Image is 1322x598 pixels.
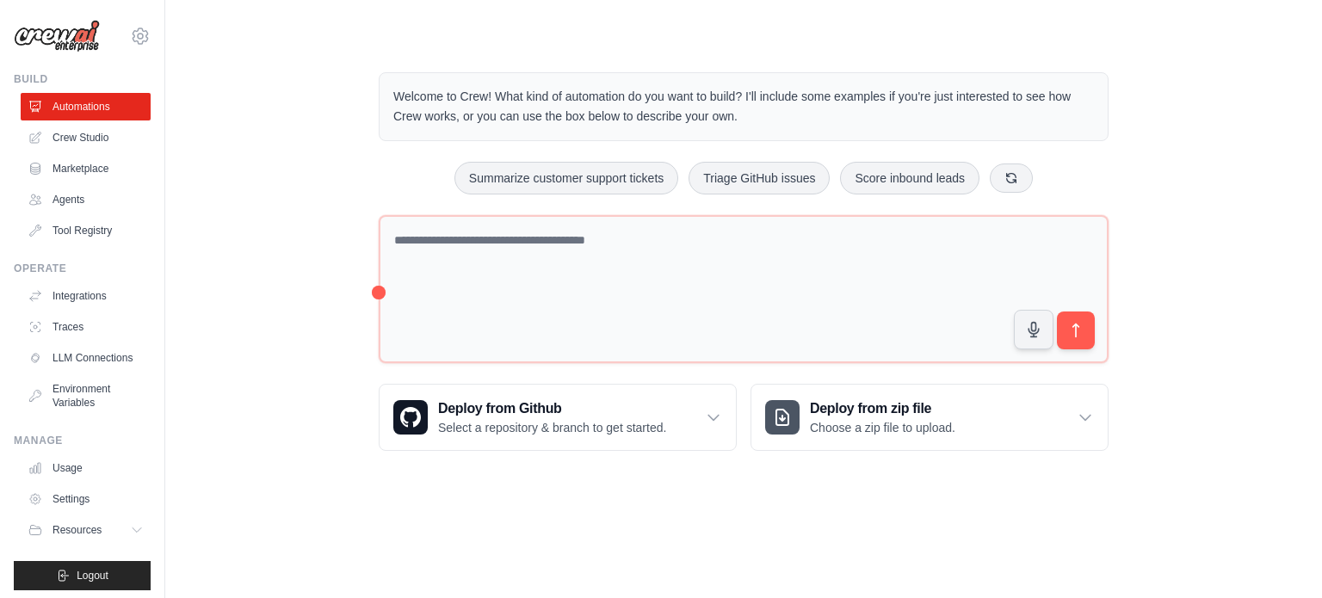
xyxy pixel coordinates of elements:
a: Crew Studio [21,124,151,151]
span: Logout [77,569,108,583]
a: Settings [21,485,151,513]
button: Resources [21,516,151,544]
a: Tool Registry [21,217,151,244]
span: Resources [53,523,102,537]
a: Environment Variables [21,375,151,416]
a: Usage [21,454,151,482]
div: Build [14,72,151,86]
a: Traces [21,313,151,341]
p: Select a repository & branch to get started. [438,419,666,436]
a: Marketplace [21,155,151,182]
p: Choose a zip file to upload. [810,419,955,436]
p: Welcome to Crew! What kind of automation do you want to build? I'll include some examples if you'... [393,87,1094,126]
button: Summarize customer support tickets [454,162,678,194]
a: Integrations [21,282,151,310]
a: Agents [21,186,151,213]
img: Logo [14,20,100,52]
div: Manage [14,434,151,447]
button: Logout [14,561,151,590]
div: Operate [14,262,151,275]
a: Automations [21,93,151,120]
button: Score inbound leads [840,162,979,194]
h3: Deploy from zip file [810,398,955,419]
a: LLM Connections [21,344,151,372]
h3: Deploy from Github [438,398,666,419]
button: Triage GitHub issues [689,162,830,194]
